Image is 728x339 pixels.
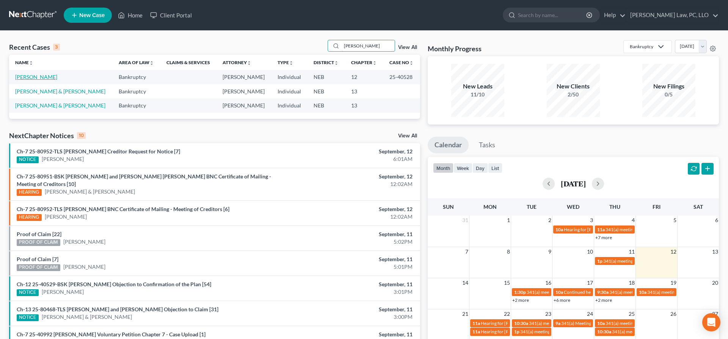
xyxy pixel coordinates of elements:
span: 341(a) meeting for [PERSON_NAME] [606,320,679,326]
td: [PERSON_NAME] [217,70,271,84]
a: Typeunfold_more [278,60,293,65]
div: 11/10 [451,91,504,98]
a: View All [398,45,417,50]
a: Area of Lawunfold_more [119,60,154,65]
span: Hearing for [PERSON_NAME] [481,320,540,326]
span: Fri [653,203,661,210]
th: Claims & Services [160,55,217,70]
a: Case Nounfold_more [389,60,414,65]
span: 341(a) meeting for [PERSON_NAME] & [PERSON_NAME] [612,329,725,334]
div: September, 11 [286,255,413,263]
a: Ch-13 25-80468-TLS [PERSON_NAME] and [PERSON_NAME] Objection to Claim [31] [17,306,218,312]
span: 341(a) meeting for [PERSON_NAME] [527,289,600,295]
div: 6:01AM [286,155,413,163]
span: 11a [597,227,605,232]
div: September, 11 [286,306,413,313]
span: 10a [639,289,646,295]
span: 3 [589,216,594,225]
a: Chapterunfold_more [351,60,377,65]
div: September, 11 [286,331,413,338]
a: Districtunfold_more [314,60,339,65]
span: 341(a) Meeting for [PERSON_NAME] and [PERSON_NAME] [561,320,679,326]
button: week [453,163,472,173]
a: View All [398,133,417,139]
span: 10:30a [514,320,528,326]
span: 341(a) meeting for [PERSON_NAME] [529,320,602,326]
span: 11a [472,329,480,334]
a: +7 more [595,235,612,240]
span: Hearing for [PERSON_NAME] [564,227,623,232]
span: 16 [544,278,552,287]
span: 8 [506,247,511,256]
a: Client Portal [146,8,196,22]
a: Attorneyunfold_more [223,60,251,65]
a: [PERSON_NAME] [15,74,57,80]
div: 5:01PM [286,263,413,271]
div: Open Intercom Messenger [702,313,720,331]
i: unfold_more [149,61,154,65]
a: Help [600,8,626,22]
a: [PERSON_NAME] & [PERSON_NAME] [15,102,105,109]
span: Tue [527,203,537,210]
td: Individual [271,70,308,84]
span: 1p [597,258,602,264]
div: 10 [77,132,86,139]
h2: [DATE] [561,180,586,188]
span: 25 [628,309,635,319]
span: 27 [711,309,719,319]
a: [PERSON_NAME] [42,288,84,296]
span: Sat [693,203,703,210]
div: PROOF OF CLAIM [17,239,60,246]
a: Nameunfold_more [15,60,33,65]
span: 5 [673,216,677,225]
span: 341(a) meeting for [PERSON_NAME] [603,258,676,264]
td: Bankruptcy [113,70,160,84]
span: 10:30a [597,329,611,334]
div: 0/5 [642,91,695,98]
i: unfold_more [409,61,414,65]
span: 18 [628,278,635,287]
td: Individual [271,84,308,98]
a: [PERSON_NAME] [63,263,105,271]
i: unfold_more [372,61,377,65]
td: 13 [345,98,383,112]
a: Ch-7 25-80952-TLS [PERSON_NAME] Creditor Request for Notice [7] [17,148,180,155]
span: 31 [461,216,469,225]
a: Proof of Claim [22] [17,231,61,237]
span: 10a [555,289,563,295]
div: New Leads [451,82,504,91]
span: 14 [461,278,469,287]
span: Continued hearing for [PERSON_NAME] [564,289,644,295]
span: 11a [472,320,480,326]
span: 10a [597,320,605,326]
input: Search by name... [342,40,395,51]
div: September, 11 [286,281,413,288]
td: [PERSON_NAME] [217,98,271,112]
a: Ch-7 25-40992 [PERSON_NAME] Voluntary Petition Chapter 7 - Case Upload [1] [17,331,206,337]
i: unfold_more [247,61,251,65]
a: Calendar [428,137,469,153]
a: +6 more [554,297,570,303]
span: Thu [609,203,620,210]
span: 20 [711,278,719,287]
span: 1 [506,216,511,225]
td: Bankruptcy [113,98,160,112]
div: 12:02AM [286,180,413,188]
div: 3:00PM [286,313,413,321]
span: 17 [586,278,594,287]
span: 341(a) meeting for [PERSON_NAME] & [PERSON_NAME] [609,289,723,295]
span: 1:30p [514,289,526,295]
span: 26 [670,309,677,319]
span: 23 [544,309,552,319]
a: [PERSON_NAME] Law, PC, LLO [626,8,719,22]
div: September, 12 [286,148,413,155]
h3: Monthly Progress [428,44,482,53]
a: [PERSON_NAME] & [PERSON_NAME] [42,313,132,321]
div: PROOF OF CLAIM [17,264,60,271]
span: 9 [548,247,552,256]
div: September, 11 [286,230,413,238]
div: September, 12 [286,173,413,180]
span: 21 [461,309,469,319]
div: 12:02AM [286,213,413,221]
span: 24 [586,309,594,319]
